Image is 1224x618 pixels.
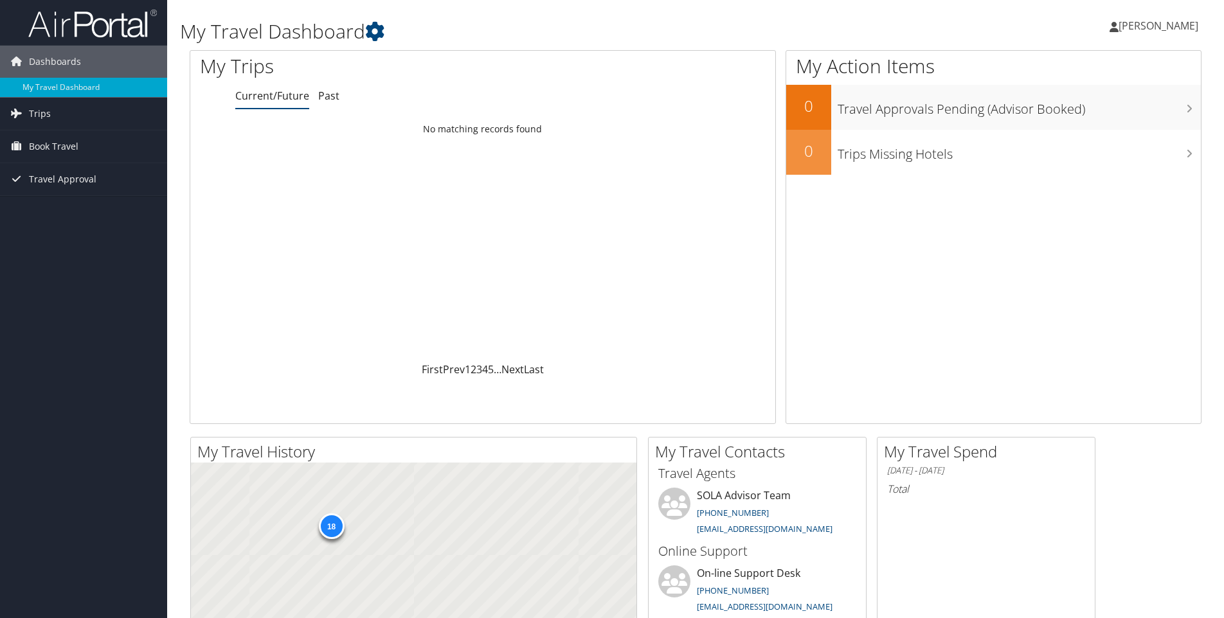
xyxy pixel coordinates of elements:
h1: My Action Items [786,53,1201,80]
h3: Travel Approvals Pending (Advisor Booked) [838,94,1201,118]
h2: 0 [786,140,831,162]
a: 3 [476,362,482,376]
h3: Trips Missing Hotels [838,139,1201,163]
span: Book Travel [29,130,78,163]
h1: My Trips [200,53,522,80]
a: [EMAIL_ADDRESS][DOMAIN_NAME] [697,601,833,612]
span: Dashboards [29,46,81,78]
li: SOLA Advisor Team [652,488,863,540]
a: 5 [488,362,494,376]
h3: Online Support [658,542,856,560]
a: 1 [465,362,471,376]
span: [PERSON_NAME] [1119,19,1198,33]
a: First [422,362,443,376]
a: Next [501,362,524,376]
li: On-line Support Desk [652,565,863,618]
a: 4 [482,362,488,376]
a: [PHONE_NUMBER] [697,507,769,518]
h3: Travel Agents [658,464,856,482]
a: [EMAIL_ADDRESS][DOMAIN_NAME] [697,523,833,534]
a: Last [524,362,544,376]
h2: My Travel Spend [884,441,1095,463]
span: Trips [29,98,51,130]
a: Current/Future [235,89,309,103]
h2: My Travel Contacts [655,441,866,463]
a: 0Travel Approvals Pending (Advisor Booked) [786,85,1201,130]
img: airportal-logo.png [28,8,157,39]
td: No matching records found [190,118,775,141]
h6: Total [887,482,1085,496]
span: … [494,362,501,376]
a: 0Trips Missing Hotels [786,130,1201,175]
a: [PHONE_NUMBER] [697,585,769,596]
h6: [DATE] - [DATE] [887,464,1085,477]
a: [PERSON_NAME] [1110,6,1211,45]
a: Prev [443,362,465,376]
a: 2 [471,362,476,376]
h2: 0 [786,95,831,117]
div: 18 [318,513,344,539]
h2: My Travel History [197,441,636,463]
span: Travel Approval [29,163,96,195]
a: Past [318,89,339,103]
h1: My Travel Dashboard [180,18,867,45]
